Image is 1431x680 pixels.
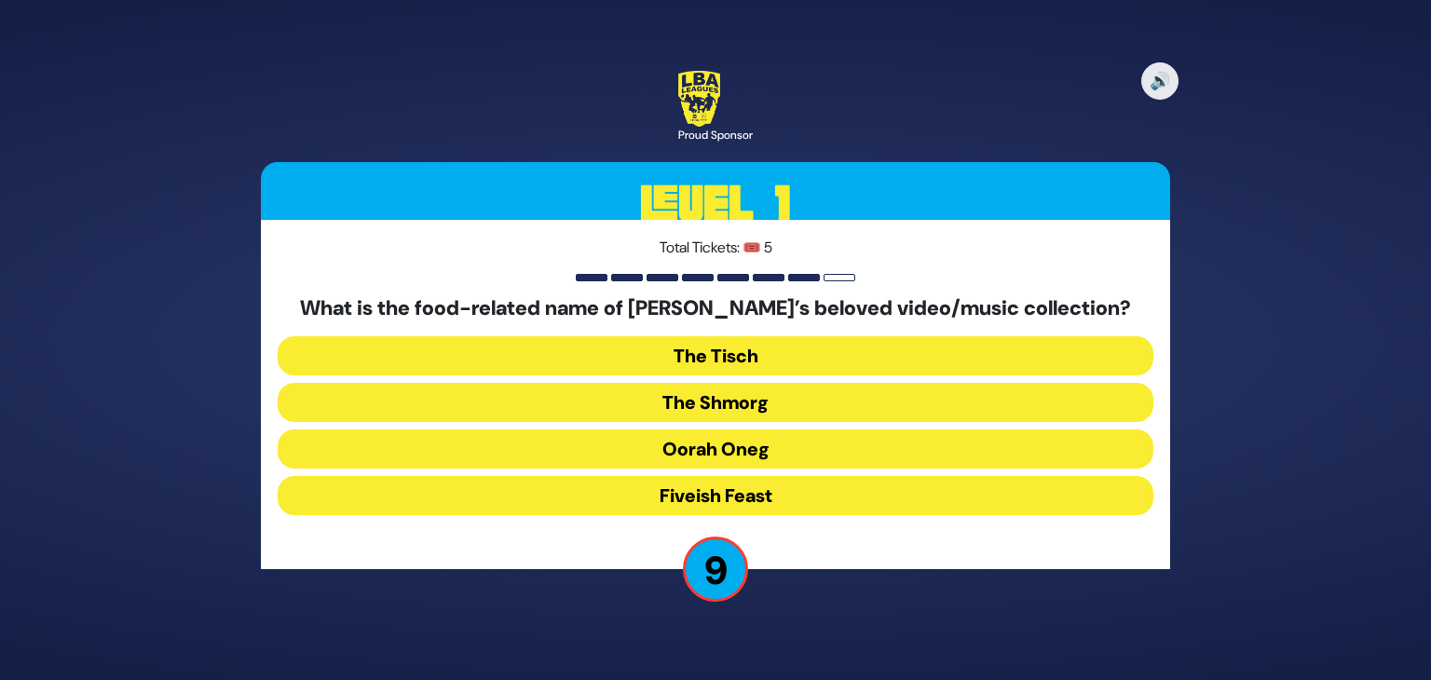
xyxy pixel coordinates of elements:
div: Proud Sponsor [678,127,753,143]
button: The Shmorg [278,383,1153,422]
button: Fiveish Feast [278,476,1153,515]
p: 9 [683,537,748,602]
button: The Tisch [278,336,1153,375]
p: Total Tickets: 🎟️ 5 [278,237,1153,259]
button: Oorah Oneg [278,429,1153,469]
img: LBA [678,71,720,127]
h3: Level 1 [261,162,1170,246]
h5: What is the food-related name of [PERSON_NAME]’s beloved video/music collection? [278,296,1153,320]
button: 🔊 [1141,62,1179,100]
